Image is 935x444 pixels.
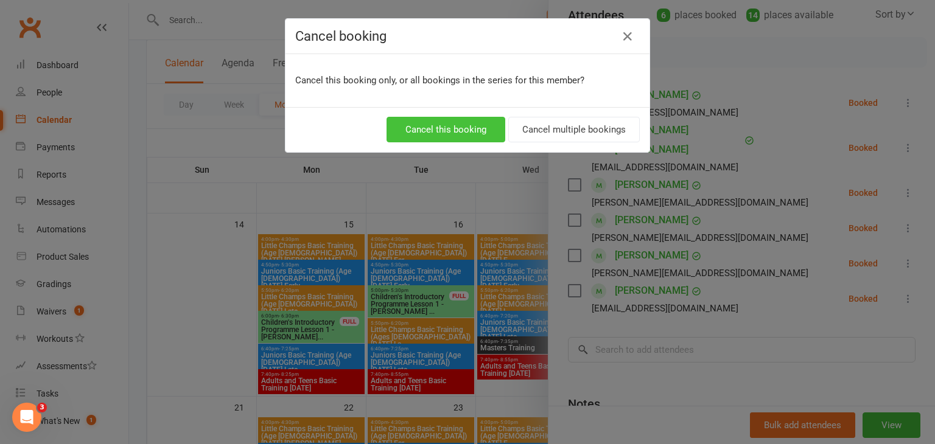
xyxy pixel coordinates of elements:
[295,73,640,88] p: Cancel this booking only, or all bookings in the series for this member?
[387,117,505,142] button: Cancel this booking
[12,403,41,432] iframe: Intercom live chat
[37,403,47,412] span: 3
[508,117,640,142] button: Cancel multiple bookings
[618,27,637,46] button: Close
[295,29,640,44] h4: Cancel booking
